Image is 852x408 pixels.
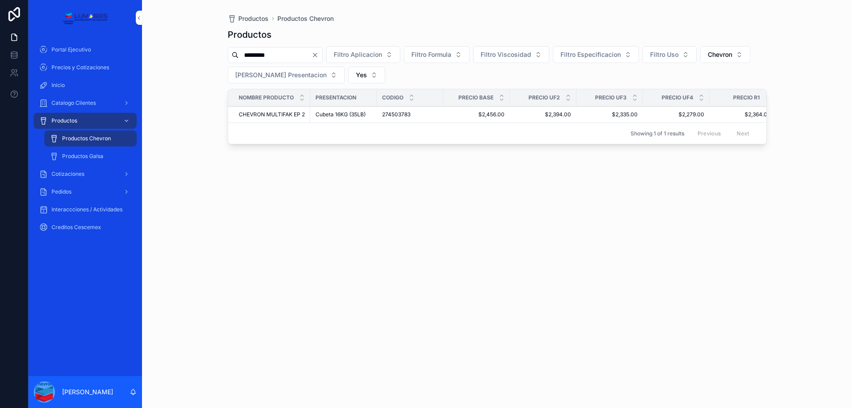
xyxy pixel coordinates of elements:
span: Filtro Especificacion [560,50,621,59]
a: Creditos Cescemex [34,219,137,235]
a: Inicio [34,77,137,93]
span: Precio UF2 [529,94,560,101]
a: $2,364.00 [715,111,771,118]
a: Productos Chevron [44,131,137,147]
span: 274503783 [382,111,410,118]
a: 274503783 [382,111,438,118]
span: Cubeta 16KG (35LB) [316,111,366,118]
span: Portal Ejecutivo [51,46,91,53]
span: Precio UF3 [595,94,627,101]
button: Select Button [553,46,639,63]
span: Presentacion [316,94,356,101]
a: Cubeta 16KG (35LB) [316,111,371,118]
span: Precios y Cotizaciones [51,64,109,71]
a: Productos [228,14,268,23]
span: Productos Chevron [62,135,111,142]
span: Cotizaciones [51,170,84,178]
span: Precio UF4 [662,94,693,101]
a: Cotizaciones [34,166,137,182]
a: Interaccciones / Actividades [34,202,137,218]
a: $2,279.00 [648,111,704,118]
span: Showing 1 of 1 results [631,130,684,137]
span: Filtro Formula [411,50,451,59]
span: Interaccciones / Actividades [51,206,122,213]
span: Productos Galsa [62,153,103,160]
button: Clear [312,51,322,59]
span: Filtro Uso [650,50,678,59]
span: Nombre Producto [239,94,294,101]
a: Precios y Cotizaciones [34,59,137,75]
img: App logo [63,11,107,25]
span: Chevron [708,50,732,59]
span: Codigo [382,94,403,101]
span: Pedidos [51,188,71,195]
a: Productos Galsa [44,148,137,164]
span: Catalogo Clientes [51,99,96,107]
a: CHEVRON MULTIFAK EP 2 [239,111,305,118]
a: $2,394.00 [515,111,571,118]
a: Portal Ejecutivo [34,42,137,58]
a: Pedidos [34,184,137,200]
span: Productos [238,14,268,23]
button: Select Button [326,46,400,63]
a: Catalogo Clientes [34,95,137,111]
span: Precio R1 [733,94,760,101]
button: Select Button [700,46,750,63]
div: scrollable content [28,36,142,247]
a: Productos [34,113,137,129]
span: Creditos Cescemex [51,224,101,231]
button: Select Button [404,46,469,63]
span: [PERSON_NAME] Presentacion [235,71,327,79]
span: Filtro Aplicacion [334,50,382,59]
button: Select Button [228,67,345,83]
span: Yes [356,71,367,79]
a: $2,456.00 [449,111,505,118]
a: $2,335.00 [582,111,638,118]
button: Select Button [348,67,385,83]
span: Productos [51,117,77,124]
a: Productos Chevron [277,14,334,23]
h1: Productos [228,28,272,41]
button: Select Button [643,46,697,63]
span: Precio Base [458,94,493,101]
span: Inicio [51,82,65,89]
span: Filtro Viscosidad [481,50,531,59]
p: [PERSON_NAME] [62,388,113,396]
button: Select Button [473,46,549,63]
